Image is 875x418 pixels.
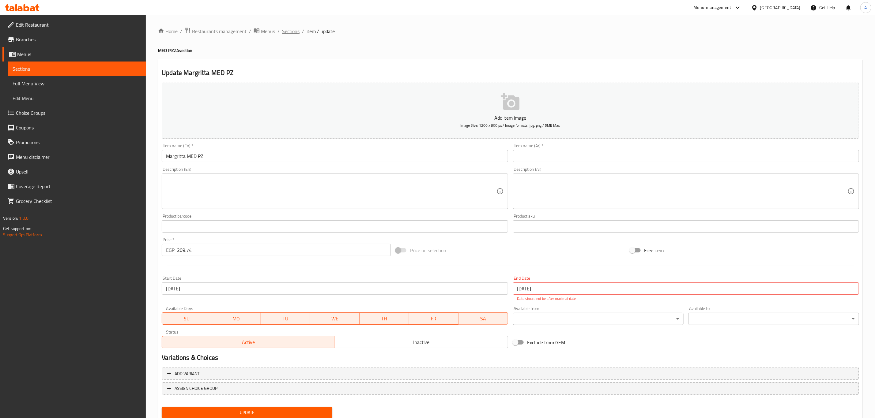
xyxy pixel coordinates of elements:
button: Add variant [162,368,859,380]
span: Add variant [175,370,199,378]
span: Upsell [16,168,141,175]
li: / [277,28,280,35]
button: SA [458,312,508,325]
h2: Variations & Choices [162,353,859,362]
button: MO [211,312,261,325]
span: A [865,4,867,11]
span: Get support on: [3,225,31,233]
input: Please enter product sku [513,220,859,233]
span: Menu disclaimer [16,153,141,161]
button: TU [261,312,310,325]
span: ASSIGN CHOICE GROUP [175,385,217,392]
h2: Update Margritta MED PZ [162,68,859,77]
span: Menus [261,28,275,35]
input: Please enter price [177,244,391,256]
span: Full Menu View [13,80,141,87]
span: Edit Menu [13,95,141,102]
span: Menus [17,50,141,58]
button: WE [310,312,360,325]
a: Edit Menu [8,91,146,106]
a: Menus [254,27,275,35]
a: Coverage Report [2,179,146,194]
nav: breadcrumb [158,27,863,35]
span: Free item [644,247,664,254]
a: Menu disclaimer [2,150,146,164]
a: Grocery Checklist [2,194,146,208]
div: Menu-management [694,4,731,11]
span: Image Size: 1200 x 800 px / Image formats: jpg, png / 5MB Max. [460,122,560,129]
span: Edit Restaurant [16,21,141,28]
a: Menus [2,47,146,62]
li: / [249,28,251,35]
div: [GEOGRAPHIC_DATA] [760,4,801,11]
a: Promotions [2,135,146,150]
a: Home [158,28,178,35]
span: item / update [307,28,335,35]
input: Please enter product barcode [162,220,508,233]
span: Grocery Checklist [16,197,141,205]
span: TH [362,314,406,323]
span: Exclude from GEM [527,339,565,346]
a: Edit Restaurant [2,17,146,32]
span: Version: [3,214,18,222]
span: Coupons [16,124,141,131]
a: Branches [2,32,146,47]
span: Choice Groups [16,109,141,117]
span: Coverage Report [16,183,141,190]
button: SU [162,312,211,325]
span: FR [412,314,456,323]
a: Support.OpsPlatform [3,231,42,239]
button: ASSIGN CHOICE GROUP [162,382,859,395]
span: SU [164,314,209,323]
a: Sections [8,62,146,76]
span: TU [263,314,308,323]
span: Update [167,409,327,416]
span: SA [461,314,505,323]
span: Active [164,338,333,347]
span: Promotions [16,139,141,146]
a: Upsell [2,164,146,179]
a: Sections [282,28,300,35]
span: Price on selection [410,247,446,254]
span: Branches [16,36,141,43]
span: Restaurants management [192,28,247,35]
span: Sections [13,65,141,73]
li: / [302,28,304,35]
button: Active [162,336,335,348]
a: Coupons [2,120,146,135]
span: MO [214,314,258,323]
a: Choice Groups [2,106,146,120]
a: Restaurants management [185,27,247,35]
h4: MED PIZZA section [158,47,863,54]
button: TH [360,312,409,325]
input: Enter name Ar [513,150,859,162]
input: Enter name En [162,150,508,162]
button: Add item imageImage Size: 1200 x 800 px / Image formats: jpg, png / 5MB Max. [162,83,859,139]
p: Date should not be after maximal date [517,296,855,301]
button: Inactive [335,336,508,348]
p: EGP [166,246,175,254]
span: WE [313,314,357,323]
div: ​ [688,313,859,325]
a: Full Menu View [8,76,146,91]
button: FR [409,312,458,325]
li: / [180,28,182,35]
span: Inactive [338,338,506,347]
div: ​ [513,313,684,325]
span: 1.0.0 [19,214,28,222]
p: Add item image [171,114,850,121]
